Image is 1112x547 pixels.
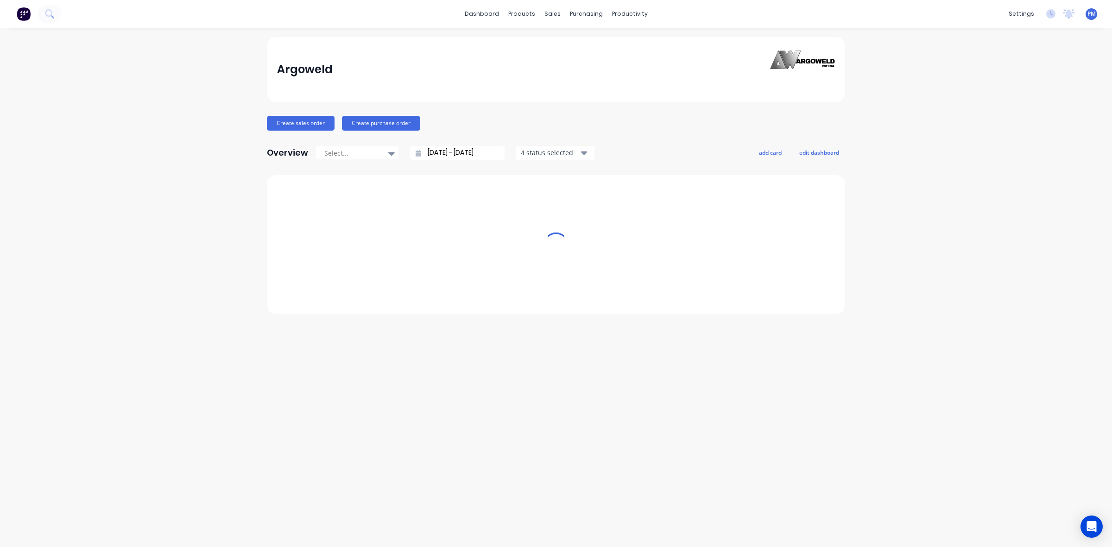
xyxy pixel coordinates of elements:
div: sales [540,7,565,21]
div: products [504,7,540,21]
button: edit dashboard [793,146,845,158]
div: Open Intercom Messenger [1080,516,1103,538]
span: PM [1087,10,1096,18]
div: 4 status selected [521,148,579,157]
button: Create sales order [267,116,335,131]
button: Create purchase order [342,116,420,131]
div: productivity [607,7,652,21]
img: Factory [17,7,31,21]
div: Overview [267,144,308,162]
a: dashboard [460,7,504,21]
div: settings [1004,7,1039,21]
img: Argoweld [770,50,835,89]
button: add card [753,146,788,158]
div: purchasing [565,7,607,21]
div: Argoweld [277,60,333,79]
button: 4 status selected [516,146,594,160]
